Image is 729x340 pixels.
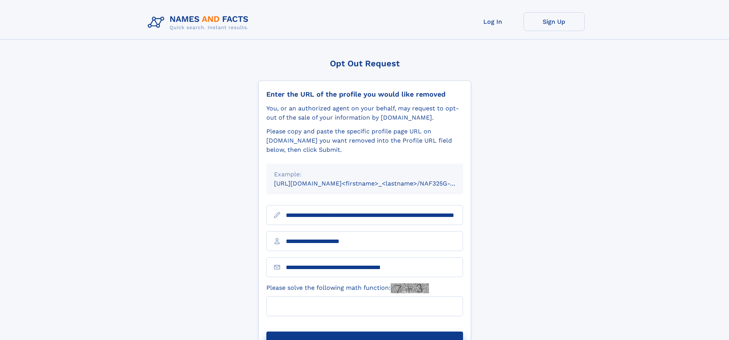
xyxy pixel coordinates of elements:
a: Log In [462,12,524,31]
div: Opt Out Request [258,59,471,68]
label: Please solve the following math function: [266,283,429,293]
div: Example: [274,170,455,179]
small: [URL][DOMAIN_NAME]<firstname>_<lastname>/NAF325G-xxxxxxxx [274,180,478,187]
div: Please copy and paste the specific profile page URL on [DOMAIN_NAME] you want removed into the Pr... [266,127,463,154]
img: Logo Names and Facts [145,12,255,33]
div: Enter the URL of the profile you would like removed [266,90,463,99]
a: Sign Up [524,12,585,31]
div: You, or an authorized agent on your behalf, may request to opt-out of the sale of your informatio... [266,104,463,122]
